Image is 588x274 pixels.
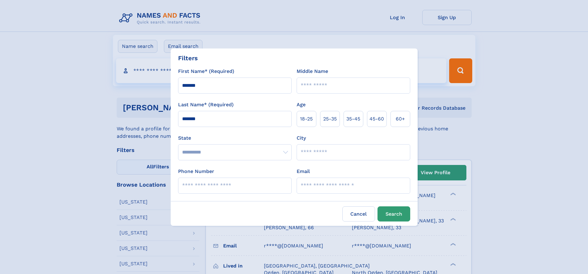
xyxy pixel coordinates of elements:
span: 35‑45 [346,115,360,123]
span: 60+ [396,115,405,123]
label: Last Name* (Required) [178,101,234,108]
label: Cancel [342,206,375,221]
span: 45‑60 [369,115,384,123]
label: Middle Name [297,68,328,75]
label: State [178,134,292,142]
label: Phone Number [178,168,214,175]
span: 25‑35 [323,115,337,123]
div: Filters [178,53,198,63]
label: Email [297,168,310,175]
label: First Name* (Required) [178,68,234,75]
label: City [297,134,306,142]
label: Age [297,101,306,108]
span: 18‑25 [300,115,313,123]
button: Search [377,206,410,221]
